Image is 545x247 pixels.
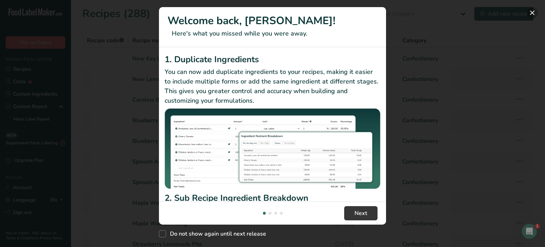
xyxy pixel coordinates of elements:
[166,230,266,237] span: Do not show again until next release
[354,209,367,218] span: Next
[165,108,380,189] img: Duplicate Ingredients
[344,206,378,220] button: Next
[535,223,541,229] span: 1
[165,67,380,106] p: You can now add duplicate ingredients to your recipes, making it easier to include multiple forms...
[167,13,378,29] h1: Welcome back, [PERSON_NAME]!
[521,223,538,240] iframe: Intercom live chat
[165,53,380,66] h2: 1. Duplicate Ingredients
[167,29,378,38] p: Here's what you missed while you were away.
[165,192,380,204] h2: 2. Sub Recipe Ingredient Breakdown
